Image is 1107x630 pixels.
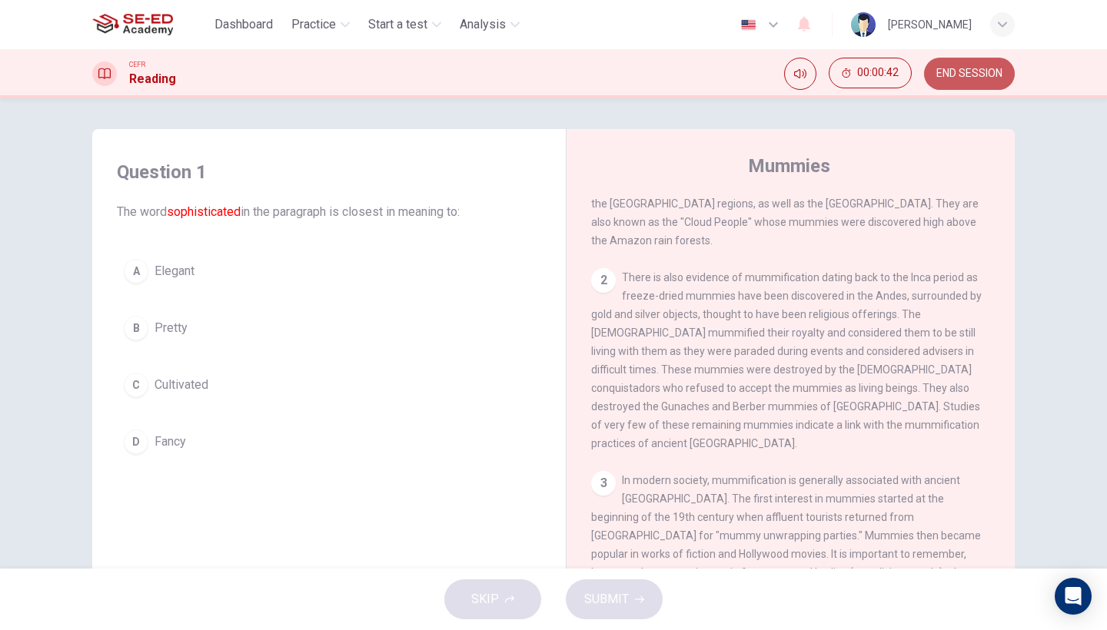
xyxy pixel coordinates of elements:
div: Open Intercom Messenger [1055,578,1092,615]
div: C [124,373,148,397]
span: Dashboard [214,15,273,34]
span: In modern society, mummification is generally associated with ancient [GEOGRAPHIC_DATA]. The firs... [591,474,981,597]
span: Pretty [155,319,188,337]
button: AElegant [117,252,541,290]
div: Mute [784,58,816,90]
button: CCultivated [117,366,541,404]
span: Elegant [155,262,194,280]
img: SE-ED Academy logo [92,9,173,40]
button: Dashboard [208,11,279,38]
div: 3 [591,471,616,496]
span: Cultivated [155,376,208,394]
span: Analysis [460,15,506,34]
a: SE-ED Academy logo [92,9,208,40]
div: [PERSON_NAME] [888,15,972,34]
span: Start a test [368,15,427,34]
img: Profile picture [851,12,876,37]
div: 2 [591,268,616,293]
div: Hide [829,58,912,90]
button: Analysis [454,11,526,38]
h1: Reading [129,70,176,88]
button: 00:00:42 [829,58,912,88]
span: Fancy [155,433,186,451]
span: END SESSION [936,68,1002,80]
button: Start a test [362,11,447,38]
span: There is also evidence of mummification dating back to the Inca period as freeze-dried mummies ha... [591,271,982,449]
span: CEFR [129,59,145,70]
div: D [124,429,148,454]
span: Practice [291,15,336,34]
h4: Question 1 [117,160,541,184]
span: 00:00:42 [857,67,899,79]
button: DFancy [117,423,541,461]
span: The word in the paragraph is closest in meaning to: [117,203,541,221]
button: Practice [285,11,356,38]
div: A [124,259,148,283]
div: B [124,316,148,340]
button: END SESSION [924,58,1015,90]
button: BPretty [117,309,541,347]
img: en [739,19,758,31]
h4: Mummies [748,154,830,178]
font: sophisticated [167,204,241,219]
